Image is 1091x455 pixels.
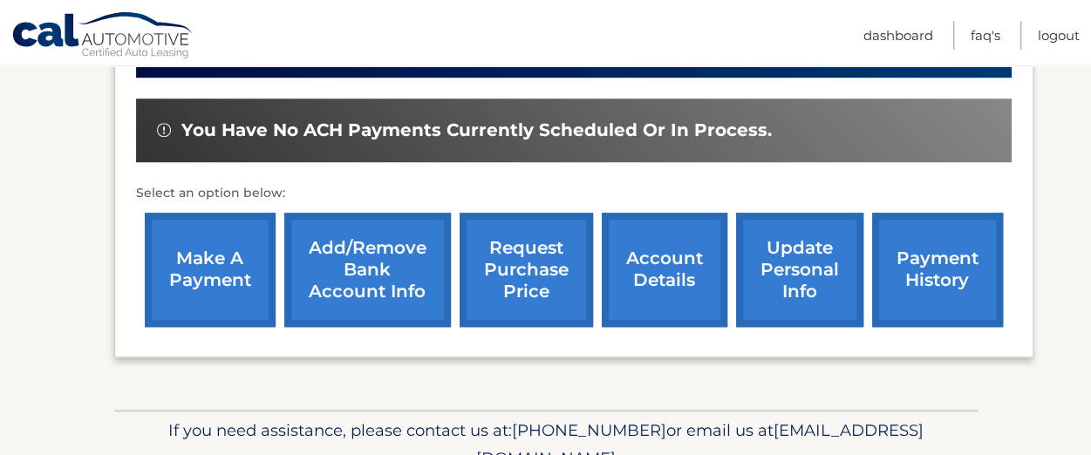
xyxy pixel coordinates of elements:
[736,213,863,327] a: update personal info
[1038,21,1080,50] a: Logout
[136,183,1012,204] p: Select an option below:
[602,213,727,327] a: account details
[872,213,1003,327] a: payment history
[460,213,593,327] a: request purchase price
[512,420,666,440] span: [PHONE_NUMBER]
[284,213,451,327] a: Add/Remove bank account info
[181,119,772,141] span: You have no ACH payments currently scheduled or in process.
[157,123,171,137] img: alert-white.svg
[145,213,276,327] a: make a payment
[971,21,1000,50] a: FAQ's
[863,21,933,50] a: Dashboard
[11,11,194,62] a: Cal Automotive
